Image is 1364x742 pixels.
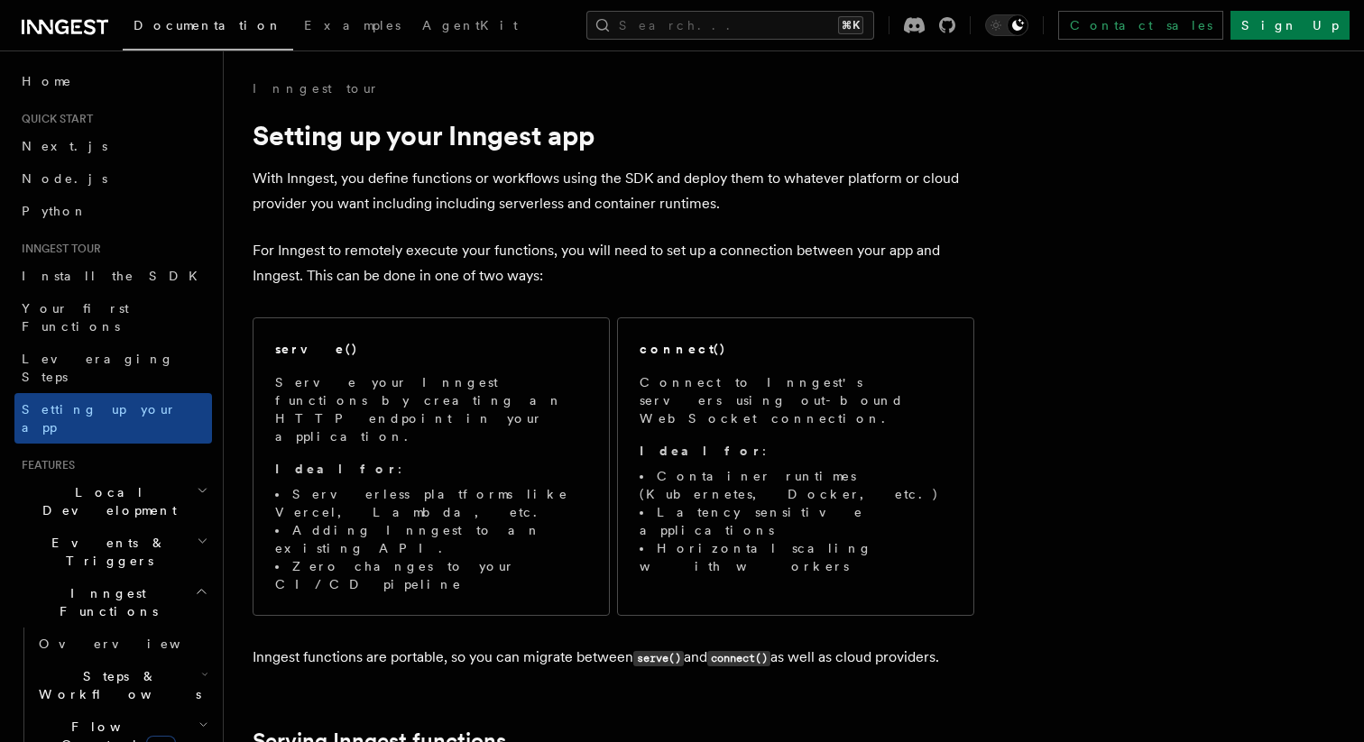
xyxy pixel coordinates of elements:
[422,18,518,32] span: AgentKit
[14,112,93,126] span: Quick start
[275,521,587,557] li: Adding Inngest to an existing API.
[640,340,726,358] h2: connect()
[275,460,587,478] p: :
[22,352,174,384] span: Leveraging Steps
[304,18,401,32] span: Examples
[640,444,762,458] strong: Ideal for
[123,5,293,50] a: Documentation
[14,260,212,292] a: Install the SDK
[640,373,952,427] p: Connect to Inngest's servers using out-bound WebSocket connection.
[640,467,952,503] li: Container runtimes (Kubernetes, Docker, etc.)
[275,485,587,521] li: Serverless platforms like Vercel, Lambda, etc.
[838,16,863,34] kbd: ⌘K
[134,18,282,32] span: Documentation
[253,79,379,97] a: Inngest tour
[253,317,610,616] a: serve()Serve your Inngest functions by creating an HTTP endpoint in your application.Ideal for:Se...
[14,343,212,393] a: Leveraging Steps
[640,539,952,575] li: Horizontal scaling with workers
[32,660,212,710] button: Steps & Workflows
[14,458,75,472] span: Features
[275,340,358,358] h2: serve()
[14,292,212,343] a: Your first Functions
[586,11,874,40] button: Search...⌘K
[14,130,212,162] a: Next.js
[253,166,974,216] p: With Inngest, you define functions or workflows using the SDK and deploy them to whatever platfor...
[1230,11,1350,40] a: Sign Up
[640,503,952,539] li: Latency sensitive applications
[22,402,177,435] span: Setting up your app
[253,119,974,151] h1: Setting up your Inngest app
[14,65,212,97] a: Home
[1058,11,1223,40] a: Contact sales
[293,5,411,49] a: Examples
[22,139,107,153] span: Next.js
[14,162,212,195] a: Node.js
[22,72,72,90] span: Home
[32,667,201,703] span: Steps & Workflows
[14,577,212,627] button: Inngest Functions
[14,393,212,444] a: Setting up your app
[14,584,195,620] span: Inngest Functions
[253,645,974,671] p: Inngest functions are portable, so you can migrate between and as well as cloud providers.
[275,557,587,593] li: Zero changes to your CI/CD pipeline
[14,242,101,256] span: Inngest tour
[39,637,225,651] span: Overview
[633,651,684,666] code: serve()
[985,14,1028,36] button: Toggle dark mode
[22,204,88,218] span: Python
[253,238,974,289] p: For Inngest to remotely execute your functions, you will need to set up a connection between your...
[617,317,974,616] a: connect()Connect to Inngest's servers using out-bound WebSocket connection.Ideal for:Container ru...
[22,171,107,186] span: Node.js
[275,373,587,445] p: Serve your Inngest functions by creating an HTTP endpoint in your application.
[22,269,208,283] span: Install the SDK
[14,527,212,577] button: Events & Triggers
[14,534,197,570] span: Events & Triggers
[14,195,212,227] a: Python
[14,476,212,527] button: Local Development
[32,627,212,660] a: Overview
[640,442,952,460] p: :
[14,483,197,519] span: Local Development
[275,462,398,476] strong: Ideal for
[411,5,529,49] a: AgentKit
[707,651,770,666] code: connect()
[22,301,129,334] span: Your first Functions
